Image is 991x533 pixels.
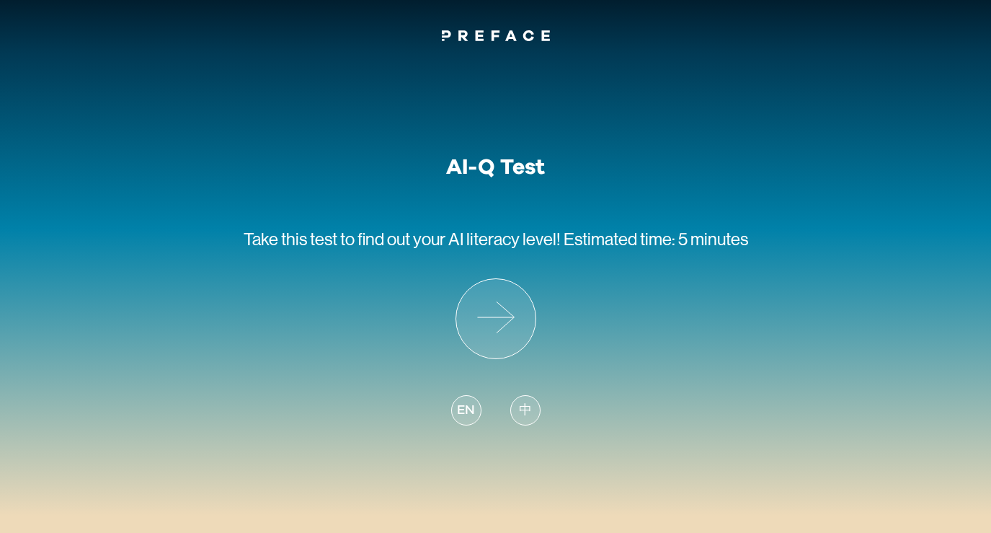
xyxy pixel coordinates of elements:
[357,229,561,249] span: find out your AI literacy level!
[446,154,545,180] h1: AI-Q Test
[457,401,474,420] span: EN
[244,229,355,249] span: Take this test to
[564,229,748,249] span: Estimated time: 5 minutes
[519,401,532,420] span: 中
